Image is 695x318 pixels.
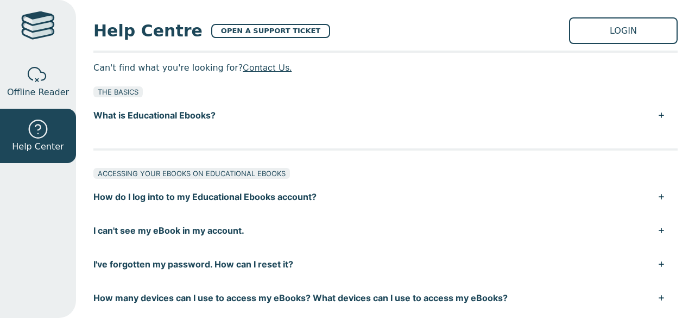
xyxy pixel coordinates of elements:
div: ACCESSING YOUR EBOOKS ON EDUCATIONAL EBOOKS [93,168,290,179]
span: Help Center [12,140,64,153]
a: OPEN A SUPPORT TICKET [211,24,330,38]
button: What is Educational Ebooks? [93,98,678,132]
div: THE BASICS [93,86,143,97]
button: I can't see my eBook in my account. [93,214,678,247]
p: Can't find what you're looking for? [93,59,678,76]
span: Help Centre [93,18,203,43]
a: LOGIN [569,17,678,44]
button: How many devices can I use to access my eBooks? What devices can I use to access my eBooks? [93,281,678,315]
span: Offline Reader [7,86,69,99]
button: I've forgotten my password. How can I reset it? [93,247,678,281]
button: How do I log into to my Educational Ebooks account? [93,180,678,214]
a: Contact Us. [243,62,292,73]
